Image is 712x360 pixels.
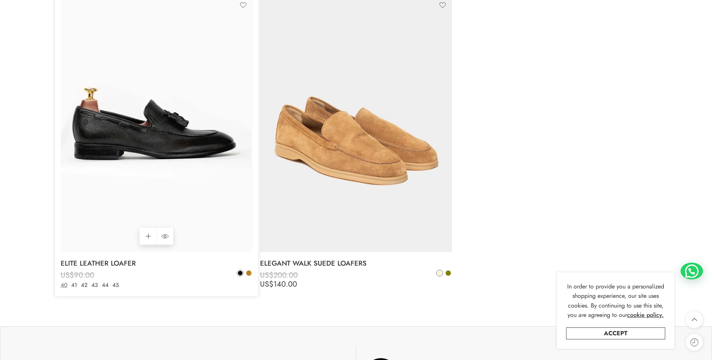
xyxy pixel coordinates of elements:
[436,270,443,276] a: Beige
[61,279,94,290] bdi: 63.00
[260,279,297,290] bdi: 140.00
[61,279,74,290] span: US$
[100,281,110,290] a: 44
[567,282,664,320] span: In order to provide you a personalized shopping experience, our site uses cookies. By continuing ...
[260,270,274,281] span: US$
[260,270,298,281] bdi: 200.00
[237,270,244,276] a: Black
[627,310,664,320] a: cookie policy.
[445,270,452,276] a: Olive
[61,270,94,281] bdi: 90.00
[140,228,156,245] a: Select options for “ELITE LEATHER LOAFER”
[245,270,252,276] a: Camel
[110,281,121,290] a: 45
[79,281,89,290] a: 42
[61,270,74,281] span: US$
[59,281,69,290] a: 40
[566,327,665,339] a: Accept
[89,281,100,290] a: 43
[260,256,452,271] a: ELEGANT WALK SUEDE LOAFERS
[61,256,253,271] a: ELITE LEATHER LOAFER
[69,281,79,290] a: 41
[260,279,274,290] span: US$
